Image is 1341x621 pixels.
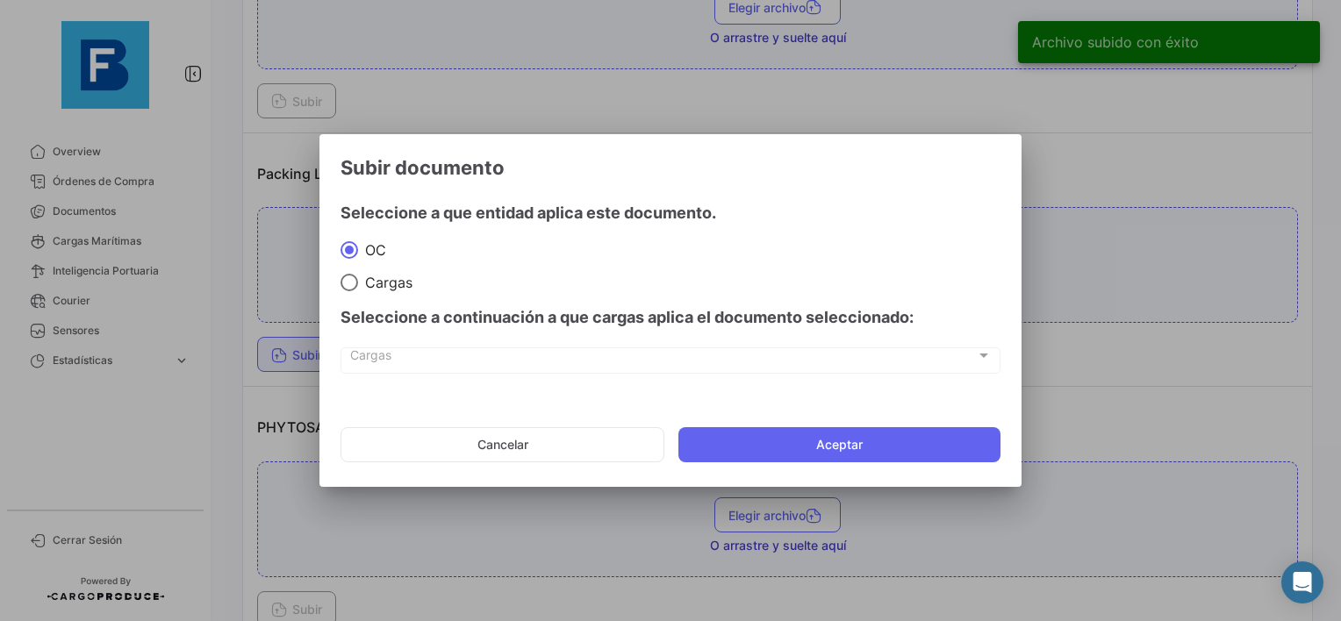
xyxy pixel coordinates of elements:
div: Abrir Intercom Messenger [1281,561,1323,603]
span: Cargas [358,274,412,291]
h4: Seleccione a continuación a que cargas aplica el documento seleccionado: [341,305,1000,330]
button: Cancelar [341,427,664,462]
h4: Seleccione a que entidad aplica este documento. [341,201,1000,225]
span: Cargas [350,352,976,367]
span: OC [358,241,386,259]
button: Aceptar [678,427,1000,462]
h3: Subir documento [341,155,1000,180]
